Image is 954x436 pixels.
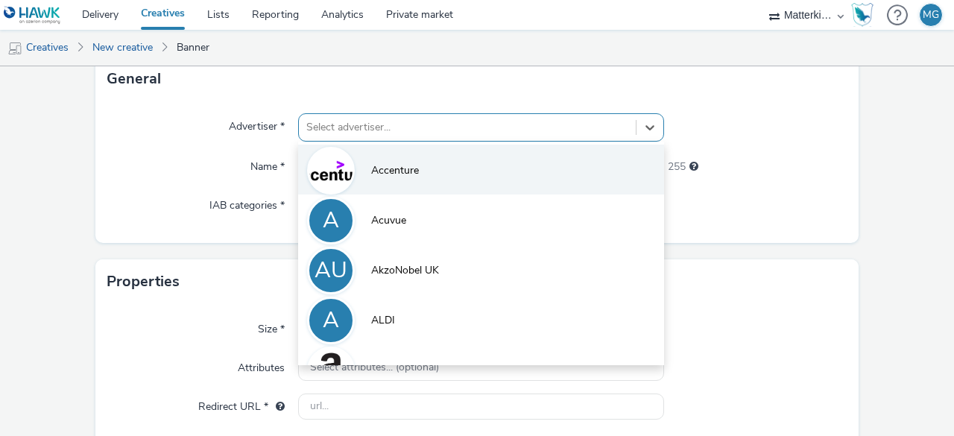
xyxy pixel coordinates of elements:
span: Select attributes... (optional) [310,361,439,374]
label: IAB categories * [203,192,291,213]
img: mobile [7,41,22,56]
span: ALDI [371,313,395,328]
a: Hawk Academy [851,3,879,27]
img: Amazon [309,349,353,392]
div: A [323,300,339,341]
label: Advertiser * [223,113,291,134]
span: Accenture [371,163,419,178]
label: Attributes [232,355,291,376]
span: 255 [668,159,686,174]
span: Amazon [371,363,410,378]
img: Hawk Academy [851,3,874,27]
h3: General [107,68,161,90]
img: undefined Logo [4,6,61,25]
input: url... [298,394,664,420]
label: Redirect URL * [192,394,291,414]
div: AU [315,250,347,291]
label: Name * [244,154,291,174]
span: Acuvue [371,213,406,228]
h3: Properties [107,271,180,293]
div: MG [923,4,939,26]
span: AkzoNobel UK [371,263,439,278]
label: Size * [252,316,291,337]
div: URL will be used as a validation URL with some SSPs and it will be the redirection URL of your cr... [268,399,285,414]
a: New creative [85,30,160,66]
a: Banner [169,30,217,66]
img: Accenture [309,149,353,192]
div: Maximum 255 characters [689,159,698,174]
div: A [323,200,339,241]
